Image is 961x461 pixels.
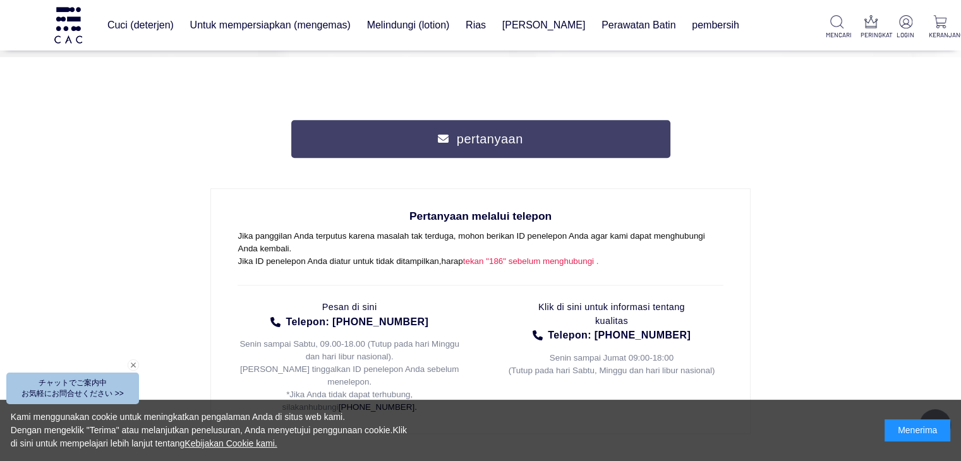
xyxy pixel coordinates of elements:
[692,8,739,43] a: pembersih
[107,20,174,30] font: Cuci (deterjen)
[11,412,345,422] font: Kami menggunakan cookie untuk meningkatkan pengalaman Anda di situs web kami.
[11,425,393,435] font: Dengan mengeklik "Terima" atau melanjutkan penelusuran, Anda menyetujui penggunaan cookie.
[895,15,917,40] a: LOGIN
[11,438,185,448] font: di sini untuk mempelajari lebih lanjut tentang
[466,8,486,43] a: Rias
[367,8,450,43] a: Melindungi (lotion)
[190,20,351,30] font: Untuk mempersiapkan (mengemas)
[509,366,715,375] font: (Tutup pada hari Sabtu, Minggu dan hari libur nasional)
[190,8,351,43] a: Untuk mempersiapkan (mengemas)
[502,8,586,43] a: [PERSON_NAME]
[184,438,277,448] a: Kebijakan Cookie kami.
[861,15,883,40] a: PERINGKAT
[898,425,937,435] font: Menerima
[392,425,407,435] font: Klik
[291,120,670,158] a: pertanyaan
[826,31,852,39] font: MENCARI
[52,7,84,43] img: logo
[929,15,951,40] a: KERANJANG
[502,20,586,30] font: [PERSON_NAME]
[463,256,599,266] font: tekan "186" sebelum menghubungi .
[107,8,174,43] a: Cuci (deterjen)
[240,364,459,386] font: [PERSON_NAME] tinggalkan ID penelepon Anda sebelum menelepon.
[282,390,413,412] font: *Jika Anda tidak dapat terhubung, silakan
[239,339,459,361] font: Senin sampai Sabtu, 09.00-18.00 (Tutup pada hari Minggu dan hari libur nasional).
[692,20,739,30] font: pembersih
[441,256,462,266] font: harap
[601,20,675,30] font: Perawatan Batin
[466,20,486,30] font: Rias
[897,31,914,39] font: LOGIN
[238,231,704,253] font: Jika panggilan Anda terputus karena masalah tak terduga, mohon berikan ID penelepon Anda agar kam...
[409,210,552,222] font: Pertanyaan melalui telepon
[826,15,848,40] a: MENCARI
[367,20,450,30] font: Melindungi (lotion)
[238,256,441,266] font: Jika ID penelepon Anda diatur untuk tidak ditampilkan,
[550,353,674,362] font: Senin sampai Jumat 09:00-18:00
[601,8,675,43] a: Perawatan Batin
[861,31,893,39] font: PERINGKAT
[457,132,523,146] font: pertanyaan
